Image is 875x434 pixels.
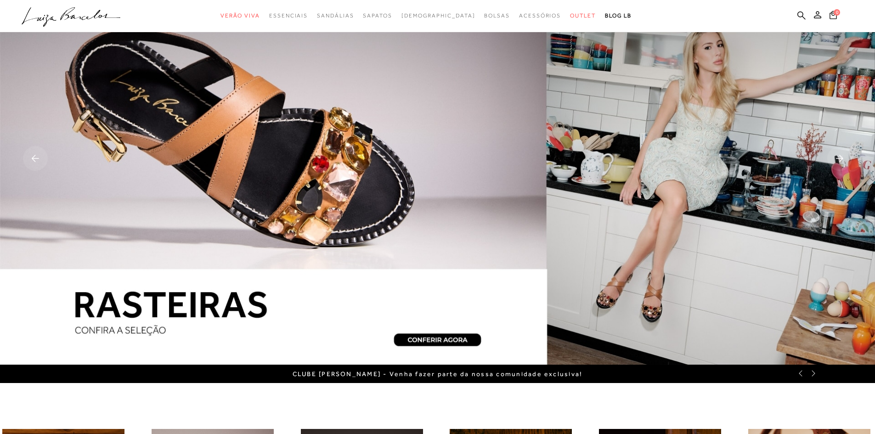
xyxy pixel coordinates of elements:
a: CLUBE [PERSON_NAME] - Venha fazer parte da nossa comunidade exclusiva! [293,370,583,378]
a: categoryNavScreenReaderText [220,7,260,24]
span: Sapatos [363,12,392,19]
a: categoryNavScreenReaderText [484,7,510,24]
span: [DEMOGRAPHIC_DATA] [401,12,475,19]
a: categoryNavScreenReaderText [570,7,596,24]
span: Bolsas [484,12,510,19]
span: BLOG LB [605,12,632,19]
a: categoryNavScreenReaderText [363,7,392,24]
span: Acessórios [519,12,561,19]
button: 0 [827,10,840,23]
a: BLOG LB [605,7,632,24]
span: Verão Viva [220,12,260,19]
a: noSubCategoriesText [401,7,475,24]
a: categoryNavScreenReaderText [269,7,308,24]
span: Outlet [570,12,596,19]
span: Essenciais [269,12,308,19]
a: categoryNavScreenReaderText [317,7,354,24]
span: Sandálias [317,12,354,19]
a: categoryNavScreenReaderText [519,7,561,24]
span: 0 [834,9,840,16]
